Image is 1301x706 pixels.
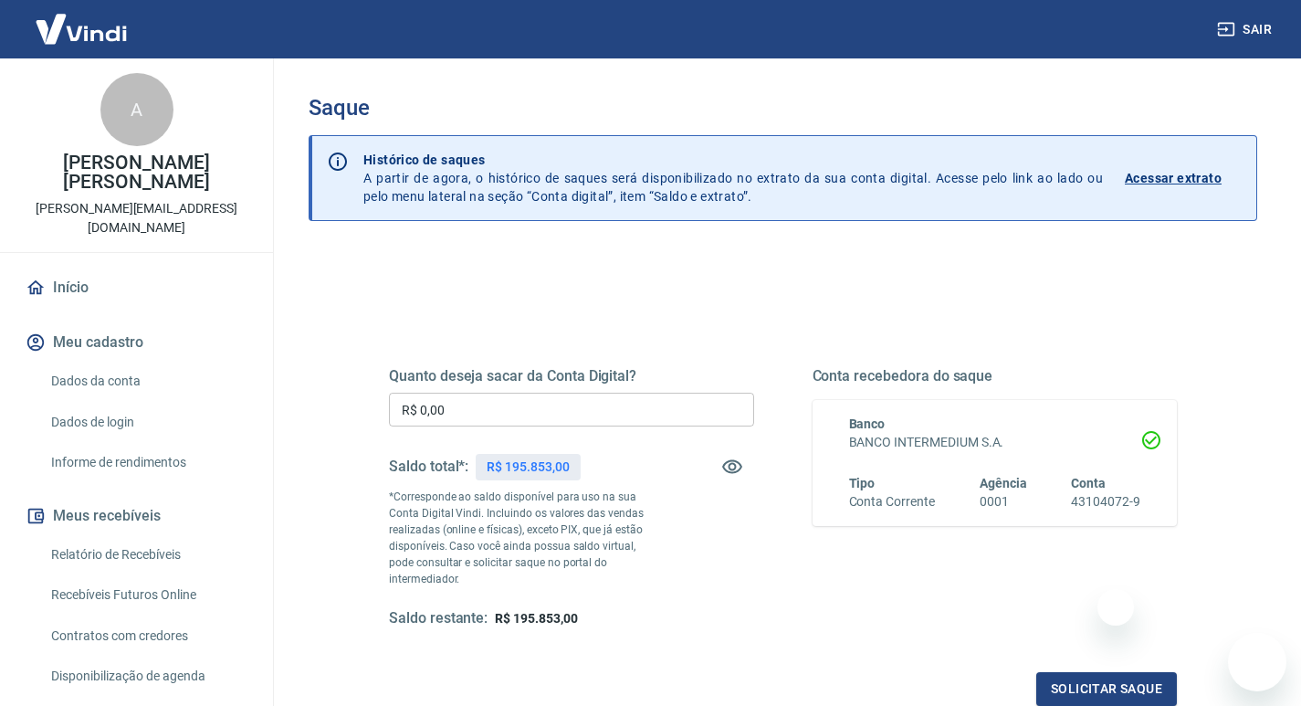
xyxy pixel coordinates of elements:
a: Recebíveis Futuros Online [44,576,251,614]
button: Meus recebíveis [22,496,251,536]
span: Banco [849,416,886,431]
span: Tipo [849,476,876,490]
a: Dados da conta [44,363,251,400]
button: Meu cadastro [22,322,251,363]
h3: Saque [309,95,1257,121]
span: R$ 195.853,00 [495,611,577,626]
iframe: Fechar mensagem [1097,589,1134,626]
a: Início [22,268,251,308]
a: Informe de rendimentos [44,444,251,481]
p: [PERSON_NAME][EMAIL_ADDRESS][DOMAIN_NAME] [15,199,258,237]
h6: BANCO INTERMEDIUM S.A. [849,433,1141,452]
span: Conta [1071,476,1106,490]
button: Sair [1213,13,1279,47]
p: R$ 195.853,00 [487,458,569,477]
h6: 0001 [980,492,1027,511]
p: A partir de agora, o histórico de saques será disponibilizado no extrato da sua conta digital. Ac... [363,151,1103,205]
img: Vindi [22,1,141,57]
p: Histórico de saques [363,151,1103,169]
span: Agência [980,476,1027,490]
p: *Corresponde ao saldo disponível para uso na sua Conta Digital Vindi. Incluindo os valores das ve... [389,489,663,587]
h5: Saldo restante: [389,609,488,628]
div: A [100,73,173,146]
h6: Conta Corrente [849,492,935,511]
a: Dados de login [44,404,251,441]
a: Acessar extrato [1125,151,1242,205]
button: Solicitar saque [1036,672,1177,706]
p: Acessar extrato [1125,169,1222,187]
h5: Quanto deseja sacar da Conta Digital? [389,367,754,385]
a: Disponibilização de agenda [44,658,251,695]
p: [PERSON_NAME] [PERSON_NAME] [15,153,258,192]
iframe: Botão para abrir a janela de mensagens [1228,633,1286,691]
h5: Saldo total*: [389,458,468,476]
h6: 43104072-9 [1071,492,1140,511]
a: Contratos com credores [44,617,251,655]
a: Relatório de Recebíveis [44,536,251,574]
h5: Conta recebedora do saque [813,367,1178,385]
